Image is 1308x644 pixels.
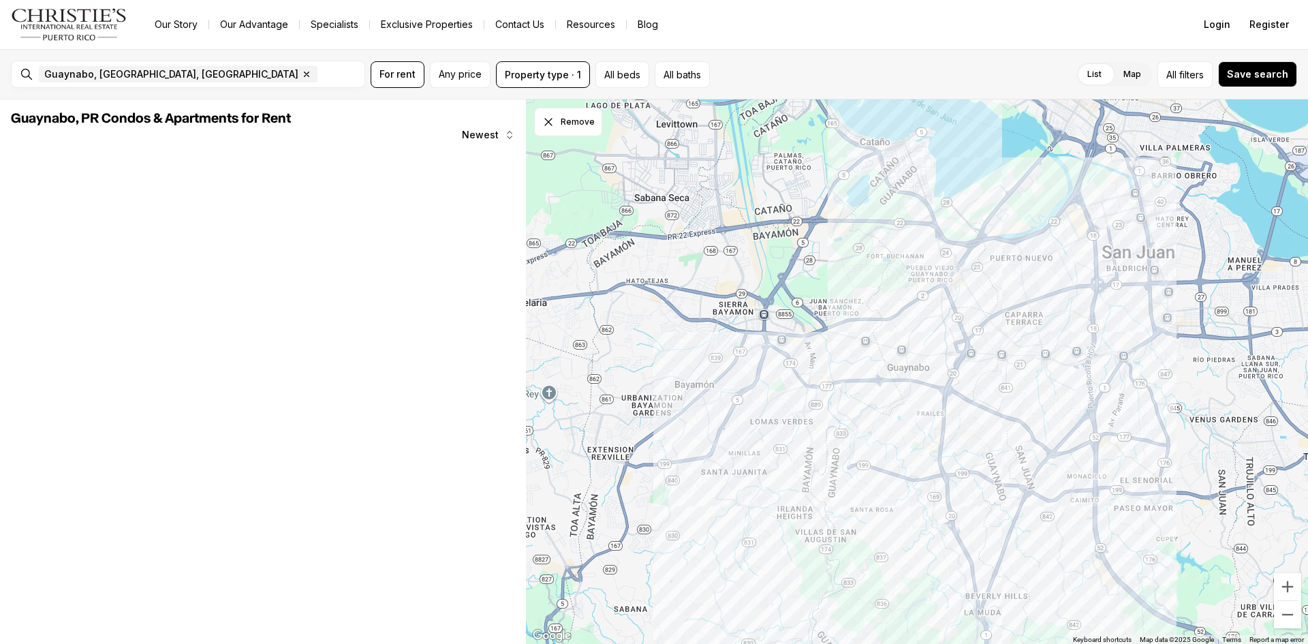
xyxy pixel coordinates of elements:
a: Resources [556,15,626,34]
button: Zoom in [1274,573,1301,600]
button: Allfilters [1157,61,1213,88]
button: All baths [655,61,710,88]
label: List [1076,62,1112,87]
button: Dismiss drawing [534,108,602,136]
span: filters [1179,67,1204,82]
span: Login [1204,19,1230,30]
button: Save search [1218,61,1297,87]
span: Newest [462,129,499,140]
button: Any price [430,61,490,88]
a: Terms (opens in new tab) [1222,636,1241,643]
a: Report a map error [1249,636,1304,643]
a: Specialists [300,15,369,34]
span: Any price [439,69,482,80]
span: Guaynabo, PR Condos & Apartments for Rent [11,112,291,125]
span: Guaynabo, [GEOGRAPHIC_DATA], [GEOGRAPHIC_DATA] [44,69,298,80]
a: Our Story [144,15,208,34]
span: Save search [1227,69,1288,80]
button: Contact Us [484,15,555,34]
span: Register [1249,19,1289,30]
label: Map [1112,62,1152,87]
button: For rent [371,61,424,88]
a: Our Advantage [209,15,299,34]
span: Map data ©2025 Google [1140,636,1214,643]
img: logo [11,8,127,41]
a: Blog [627,15,669,34]
button: Zoom out [1274,601,1301,628]
a: Exclusive Properties [370,15,484,34]
button: All beds [595,61,649,88]
span: For rent [379,69,416,80]
button: Property type · 1 [496,61,590,88]
button: Register [1241,11,1297,38]
button: Newest [454,121,523,149]
span: All [1166,67,1177,82]
button: Login [1196,11,1239,38]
